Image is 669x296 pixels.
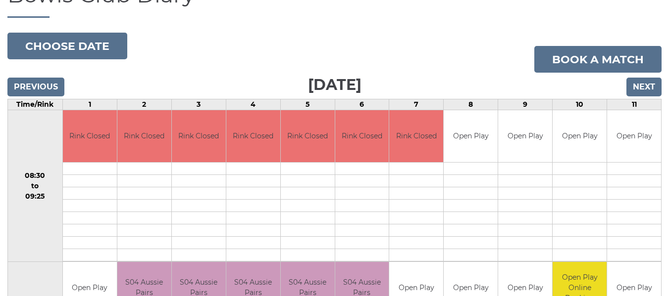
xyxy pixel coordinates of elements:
[553,99,607,110] td: 10
[444,99,498,110] td: 8
[117,99,171,110] td: 2
[117,110,171,162] td: Rink Closed
[171,99,226,110] td: 3
[172,110,226,162] td: Rink Closed
[498,99,553,110] td: 9
[281,110,335,162] td: Rink Closed
[607,110,661,162] td: Open Play
[7,78,64,96] input: Previous
[8,110,63,262] td: 08:30 to 09:25
[335,110,389,162] td: Rink Closed
[389,110,443,162] td: Rink Closed
[280,99,335,110] td: 5
[534,46,662,73] a: Book a match
[553,110,607,162] td: Open Play
[62,99,117,110] td: 1
[626,78,662,96] input: Next
[498,110,552,162] td: Open Play
[226,110,280,162] td: Rink Closed
[335,99,389,110] td: 6
[444,110,498,162] td: Open Play
[389,99,444,110] td: 7
[226,99,280,110] td: 4
[7,33,127,59] button: Choose date
[8,99,63,110] td: Time/Rink
[607,99,662,110] td: 11
[63,110,117,162] td: Rink Closed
